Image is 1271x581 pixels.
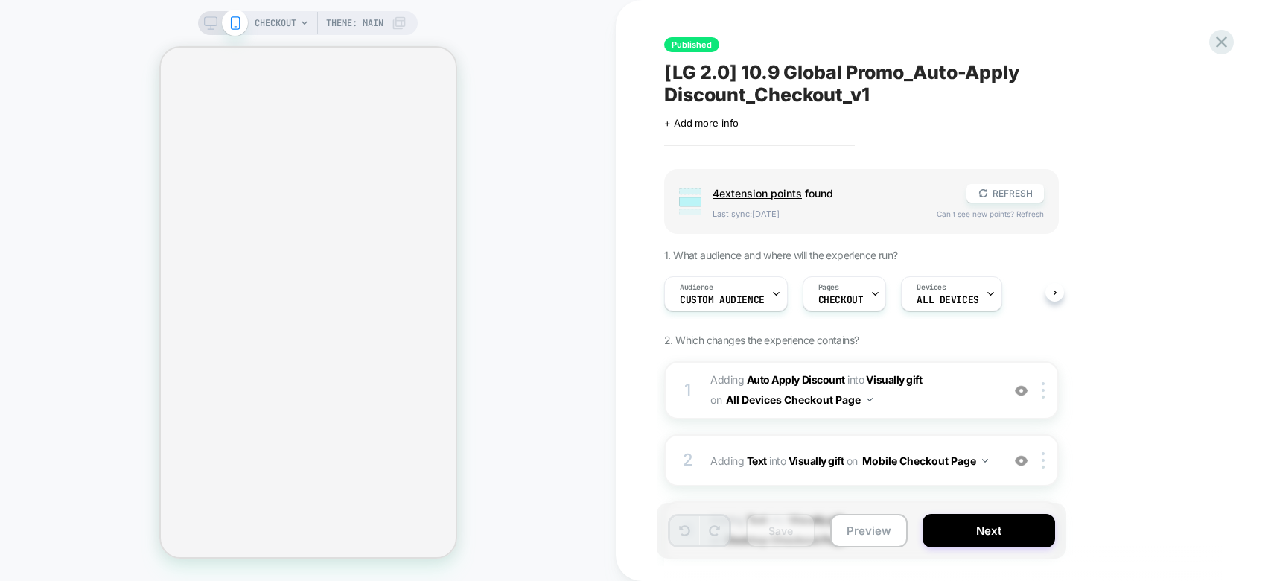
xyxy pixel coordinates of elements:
button: Next [923,514,1055,547]
span: 2. Which changes the experience contains? [664,334,859,346]
button: Preview [830,514,908,547]
img: crossed eye [1015,384,1028,397]
span: Last sync: [DATE] [713,209,922,219]
button: REFRESH [966,184,1044,203]
span: + Add more info [664,117,739,129]
span: CHECKOUT [255,11,296,35]
button: Mobile Checkout Page [862,450,988,472]
span: Devices [917,282,946,293]
b: Auto Apply Discount [747,373,845,386]
span: INTO [847,373,864,386]
span: Audience [680,282,713,293]
span: Adding [710,454,767,467]
span: on [847,451,858,470]
span: Custom Audience [680,295,765,305]
b: Text [747,454,767,467]
span: [LG 2.0] 10.9 Global Promo_Auto-Apply Discount_Checkout_v1 [664,61,1208,106]
span: 1. What audience and where will the experience run? [664,249,897,261]
span: on [710,390,721,409]
span: Theme: MAIN [326,11,383,35]
img: crossed eye [1015,454,1028,467]
span: ALL DEVICES [917,295,978,305]
img: down arrow [867,398,873,401]
span: Adding [710,373,845,386]
div: 2 [681,445,695,475]
span: Visually gift [866,373,922,386]
img: close [1042,452,1045,469]
img: down arrow [982,459,988,463]
span: Visually gift [789,454,844,467]
button: All Devices Checkout Page [726,389,873,410]
span: Can't see new points? Refresh [937,209,1044,218]
span: INTO [769,454,786,467]
span: Pages [818,282,839,293]
span: 4 extension point s [713,187,802,200]
button: Save [746,514,815,547]
span: found [713,187,952,200]
img: close [1042,382,1045,399]
div: 1 [681,375,695,405]
span: CHECKOUT [818,295,864,305]
span: Published [664,37,719,52]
